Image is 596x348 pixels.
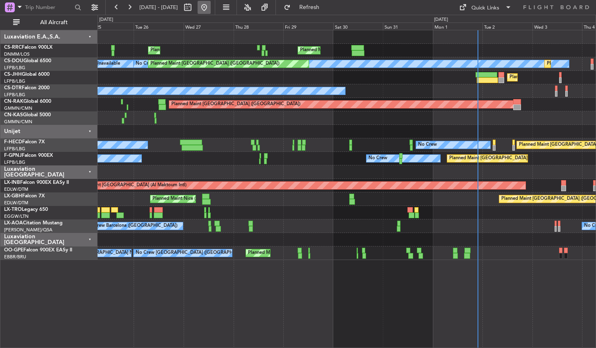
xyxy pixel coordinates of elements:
[449,152,578,165] div: Planned Maint [GEOGRAPHIC_DATA] ([GEOGRAPHIC_DATA])
[4,194,45,199] a: LX-GBHFalcon 7X
[4,194,22,199] span: LX-GBH
[4,99,51,104] a: CN-RAKGlobal 6000
[248,247,396,259] div: Planned Maint [GEOGRAPHIC_DATA] ([GEOGRAPHIC_DATA] National)
[139,4,178,11] span: [DATE] - [DATE]
[84,23,134,30] div: Mon 25
[4,72,22,77] span: CS-JHH
[369,152,387,165] div: No Crew
[4,140,22,145] span: F-HECD
[418,139,437,151] div: No Crew
[4,45,22,50] span: CS-RRC
[150,44,280,56] div: Planned Maint [GEOGRAPHIC_DATA] ([GEOGRAPHIC_DATA])
[455,1,516,14] button: Quick Links
[4,227,52,233] a: [PERSON_NAME]/QSA
[4,99,23,104] span: CN-RAK
[280,1,329,14] button: Refresh
[4,153,53,158] a: F-GPNJFalcon 900EX
[136,247,273,259] div: No Crew [GEOGRAPHIC_DATA] ([GEOGRAPHIC_DATA] National)
[4,65,25,71] a: LFPB/LBG
[4,200,28,206] a: EDLW/DTM
[433,23,483,30] div: Mon 1
[4,207,22,212] span: LX-TRO
[234,23,284,30] div: Thu 28
[4,105,32,111] a: GMMN/CMN
[4,59,23,63] span: CS-DOU
[4,51,30,57] a: DNMM/LOS
[283,23,333,30] div: Fri 29
[4,45,52,50] a: CS-RRCFalcon 900LX
[434,16,448,23] div: [DATE]
[4,248,23,253] span: OO-GPE
[4,254,26,260] a: EBBR/BRU
[333,23,383,30] div: Sat 30
[4,86,50,90] a: CS-DTRFalcon 2000
[4,92,25,98] a: LFPB/LBG
[4,153,22,158] span: F-GPNJ
[136,58,155,70] div: No Crew
[292,5,327,10] span: Refresh
[383,23,433,30] div: Sun 31
[4,221,63,226] a: LX-AOACitation Mustang
[99,16,113,23] div: [DATE]
[9,16,89,29] button: All Aircraft
[150,58,280,70] div: Planned Maint [GEOGRAPHIC_DATA] ([GEOGRAPHIC_DATA])
[4,113,51,118] a: CN-KASGlobal 5000
[471,4,499,12] div: Quick Links
[152,193,244,205] div: Planned Maint Nice ([GEOGRAPHIC_DATA])
[25,1,72,14] input: Trip Number
[21,20,86,25] span: All Aircraft
[300,44,429,56] div: Planned Maint [GEOGRAPHIC_DATA] ([GEOGRAPHIC_DATA])
[4,248,72,253] a: OO-GPEFalcon 900EX EASy II
[4,213,29,219] a: EGGW/LTN
[4,59,51,63] a: CS-DOUGlobal 6500
[134,23,184,30] div: Tue 26
[4,113,23,118] span: CN-KAS
[532,23,582,30] div: Wed 3
[4,221,23,226] span: LX-AOA
[184,23,234,30] div: Wed 27
[171,98,300,111] div: Planned Maint [GEOGRAPHIC_DATA] ([GEOGRAPHIC_DATA])
[4,180,20,185] span: LX-INB
[4,186,28,192] a: EDLW/DTM
[4,86,22,90] span: CS-DTR
[4,78,25,84] a: LFPB/LBG
[4,180,69,185] a: LX-INBFalcon 900EX EASy II
[4,207,48,212] a: LX-TROLegacy 650
[4,159,25,165] a: LFPB/LBG
[86,220,177,232] div: No Crew Barcelona ([GEOGRAPHIC_DATA])
[4,72,50,77] a: CS-JHHGlobal 6000
[65,179,187,192] div: Unplanned Maint [GEOGRAPHIC_DATA] (Al Maktoum Intl)
[4,119,32,125] a: GMMN/CMN
[86,58,120,70] div: A/C Unavailable
[4,140,45,145] a: F-HECDFalcon 7X
[4,146,25,152] a: LFPB/LBG
[482,23,532,30] div: Tue 2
